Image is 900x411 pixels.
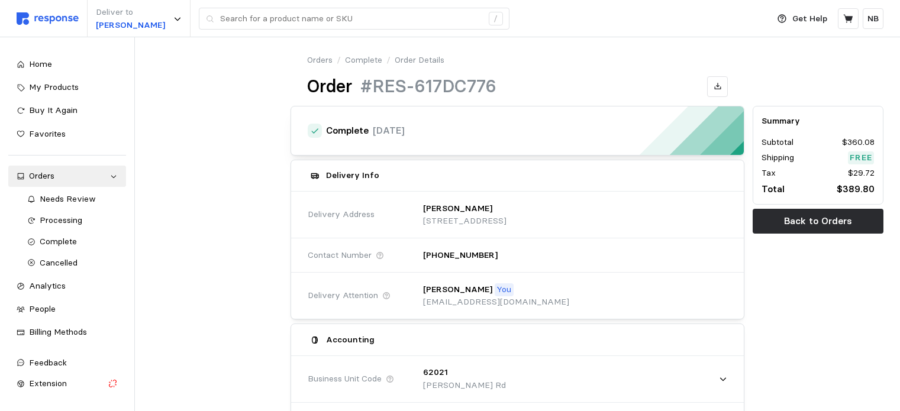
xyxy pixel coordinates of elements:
span: Analytics [29,280,66,291]
span: Cancelled [40,257,78,268]
span: Favorites [29,128,66,139]
span: Home [29,59,52,69]
h1: Order [307,75,352,98]
a: Complete [19,231,127,253]
p: Back to Orders [784,213,852,228]
span: Business Unit Code [308,373,382,386]
p: $29.72 [848,167,875,180]
p: Get Help [792,12,827,25]
p: [PERSON_NAME] [423,202,492,215]
a: Processing [19,210,127,231]
span: Feedback [29,357,67,368]
p: Tax [762,167,776,180]
p: [DATE] [373,123,405,138]
a: People [8,299,126,320]
p: [STREET_ADDRESS] [423,215,507,228]
span: Buy It Again [29,105,78,115]
p: Order Details [395,54,444,67]
p: Shipping [762,151,794,164]
span: Processing [40,215,82,225]
p: / [337,54,341,67]
a: Orders [8,166,126,187]
p: Subtotal [762,136,793,149]
p: / [386,54,391,67]
p: [PERSON_NAME] Rd [423,379,506,392]
span: People [29,303,56,314]
h5: Delivery Info [326,169,379,182]
a: Favorites [8,124,126,145]
a: Home [8,54,126,75]
div: Orders [29,170,105,183]
button: NB [863,8,883,29]
button: Get Help [770,8,834,30]
p: [EMAIL_ADDRESS][DOMAIN_NAME] [423,296,569,309]
button: Back to Orders [753,209,883,234]
p: Free [850,151,873,164]
a: My Products [8,77,126,98]
a: Billing Methods [8,322,126,343]
span: Complete [40,236,77,247]
a: Needs Review [19,189,127,210]
button: Extension [8,373,126,394]
p: [PHONE_NUMBER] [423,249,498,262]
a: Analytics [8,276,126,297]
span: My Products [29,82,79,92]
p: $389.80 [837,182,875,196]
span: Contact Number [308,249,372,262]
h4: Complete [326,124,369,138]
p: [PERSON_NAME] [96,19,165,32]
p: Deliver to [96,6,165,19]
h1: #RES-617DC776 [360,75,496,98]
span: Delivery Attention [308,289,378,302]
p: 62021 [423,366,448,379]
a: Orders [307,54,333,67]
img: svg%3e [17,12,79,25]
div: / [489,12,503,26]
p: $360.08 [842,136,875,149]
p: NB [867,12,879,25]
p: Total [762,182,785,196]
p: [PERSON_NAME] [423,283,492,296]
input: Search for a product name or SKU [220,8,482,30]
span: Delivery Address [308,208,375,221]
span: Extension [29,378,67,389]
span: Billing Methods [29,326,87,337]
a: Cancelled [19,253,127,274]
button: Feedback [8,352,126,374]
a: Complete [345,54,382,67]
p: You [496,283,511,296]
h5: Accounting [326,334,375,346]
h5: Summary [762,115,875,127]
span: Needs Review [40,193,96,204]
a: Buy It Again [8,100,126,121]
